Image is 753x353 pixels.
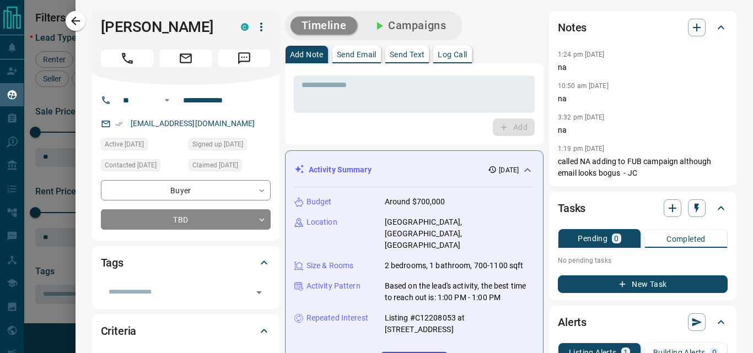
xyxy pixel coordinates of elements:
p: 1:24 pm [DATE] [558,51,605,58]
h2: Tags [101,254,123,271]
p: No pending tasks [558,252,728,269]
p: Add Note [290,51,324,58]
h2: Criteria [101,322,137,340]
div: condos.ca [241,23,249,31]
div: Alerts [558,309,728,335]
p: [GEOGRAPHIC_DATA], [GEOGRAPHIC_DATA], [GEOGRAPHIC_DATA] [385,216,534,251]
p: Around $700,000 [385,196,445,208]
p: Activity Pattern [306,280,361,292]
div: Tasks [558,195,728,221]
div: Thu Jun 19 2025 [189,138,271,154]
span: Email [159,50,212,67]
p: na [558,62,728,73]
p: Activity Summary [309,164,372,176]
div: Tags [101,249,271,276]
span: Signed up [DATE] [192,139,243,150]
p: na [558,93,728,105]
p: 1:19 pm [DATE] [558,145,605,153]
p: Log Call [438,51,467,58]
h2: Tasks [558,199,585,217]
h2: Notes [558,19,587,36]
div: Activity Summary[DATE] [294,160,534,180]
p: na [558,124,728,136]
span: Contacted [DATE] [105,160,157,171]
span: Message [218,50,271,67]
p: 0 [614,235,618,242]
div: TBD [101,209,271,230]
div: Thu Jun 19 2025 [101,159,183,175]
p: Based on the lead's activity, the best time to reach out is: 1:00 PM - 1:00 PM [385,280,534,303]
p: 2 bedrooms, 1 bathroom, 700-1100 sqft [385,260,524,271]
h2: Alerts [558,313,587,331]
span: Claimed [DATE] [192,160,238,171]
p: Completed [666,235,706,243]
p: Location [306,216,337,228]
span: Call [101,50,154,67]
button: Timeline [291,17,358,35]
button: New Task [558,275,728,293]
div: Criteria [101,318,271,344]
p: Send Email [337,51,376,58]
p: Size & Rooms [306,260,354,271]
p: Budget [306,196,332,208]
p: 10:50 am [DATE] [558,82,609,90]
p: Listing #C12208053 at [STREET_ADDRESS] [385,312,534,335]
p: Pending [578,235,607,242]
button: Open [251,285,267,300]
p: Repeated Interest [306,312,368,324]
div: Thu Jun 19 2025 [189,159,271,175]
p: called NA adding to FUB campaign although email looks bogus - JC [558,156,728,179]
h1: [PERSON_NAME] [101,18,224,36]
p: Send Text [390,51,425,58]
button: Open [160,94,174,107]
div: Fri Jul 18 2025 [101,138,183,154]
p: [DATE] [499,165,519,175]
div: Notes [558,14,728,41]
div: Buyer [101,180,271,200]
svg: Email Verified [115,120,123,128]
a: [EMAIL_ADDRESS][DOMAIN_NAME] [131,119,255,128]
span: Active [DATE] [105,139,144,150]
p: 3:32 pm [DATE] [558,113,605,121]
button: Campaigns [362,17,457,35]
